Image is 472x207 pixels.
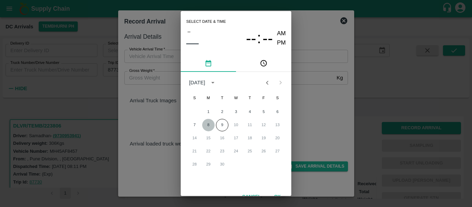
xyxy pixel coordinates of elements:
[257,29,261,47] span: :
[202,91,215,105] span: Monday
[236,55,291,72] button: pick time
[216,106,228,118] button: 2
[244,91,256,105] span: Thursday
[207,77,218,88] button: calendar view is open, switch to year view
[216,91,228,105] span: Tuesday
[188,119,201,131] button: 7
[202,119,215,131] button: 8
[263,29,273,47] button: --
[188,91,201,105] span: Sunday
[257,91,270,105] span: Friday
[277,29,286,38] button: AM
[246,29,256,47] button: --
[230,106,242,118] button: 3
[189,79,205,86] div: [DATE]
[216,119,228,131] button: 9
[277,38,286,48] button: PM
[230,91,242,105] span: Wednesday
[239,191,264,203] button: Cancel
[244,106,256,118] button: 4
[188,27,190,36] span: –
[261,76,274,89] button: Previous month
[257,106,270,118] button: 5
[266,191,289,203] button: OK
[271,106,284,118] button: 6
[186,27,192,36] button: –
[181,55,236,72] button: pick date
[186,17,226,27] span: Select date & time
[271,91,284,105] span: Saturday
[186,36,199,50] button: ––
[202,106,215,118] button: 1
